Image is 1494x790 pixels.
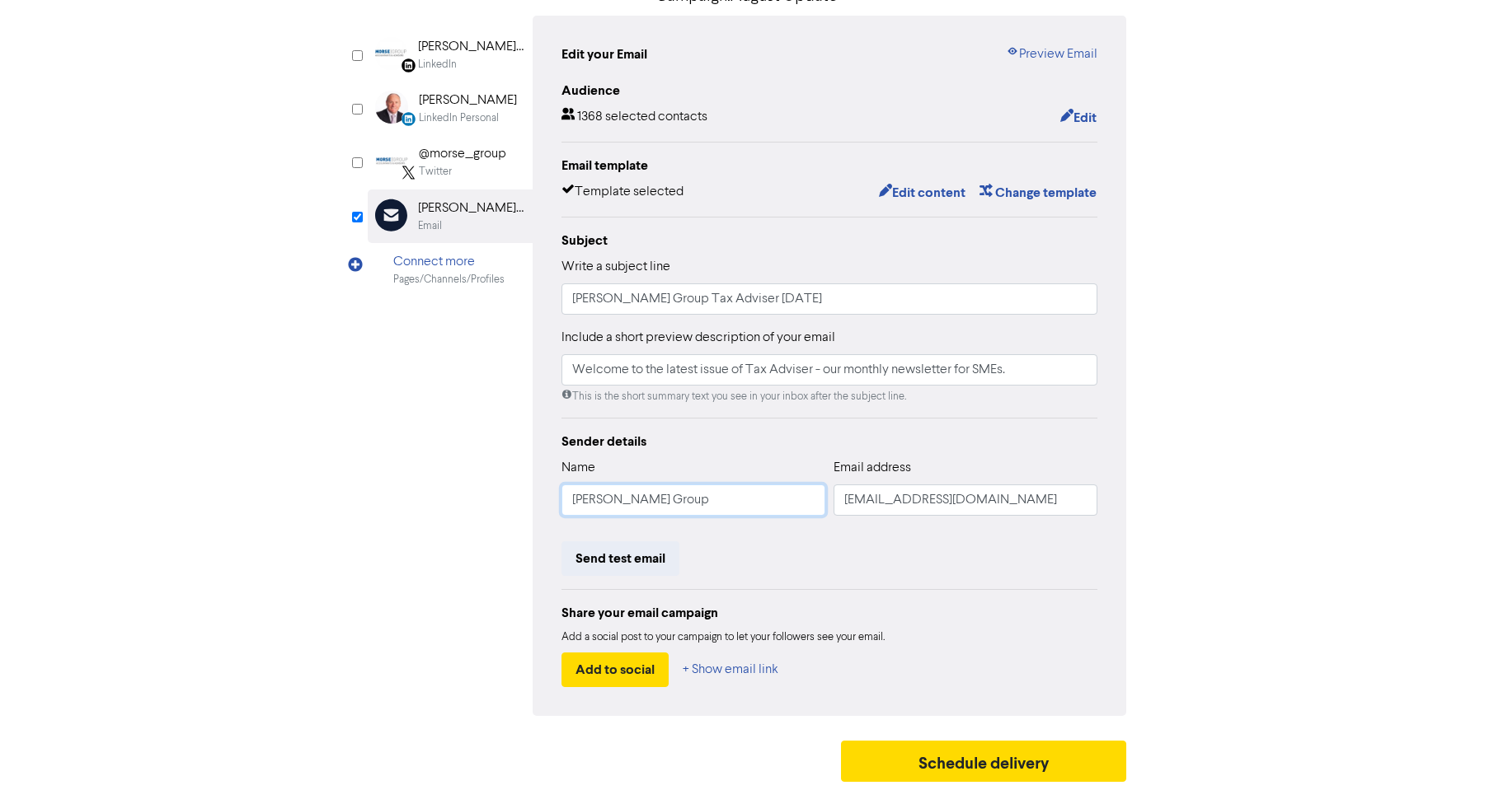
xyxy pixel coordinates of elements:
[368,135,533,189] div: Twitter@morse_groupTwitter
[561,257,670,277] label: Write a subject line
[561,629,1097,646] div: Add a social post to your campaign to let your followers see your email.
[561,603,1097,623] div: Share your email campaign
[368,82,533,135] div: LinkedinPersonal [PERSON_NAME]LinkedIn Personal
[418,199,524,218] div: [PERSON_NAME] Group
[418,57,457,72] div: LinkedIn
[561,389,1097,404] div: This is the short summary text you see in your inbox after the subject line.
[1412,711,1494,790] iframe: Chat Widget
[1006,44,1097,64] a: Preview Email
[419,110,499,126] div: LinkedIn Personal
[419,144,506,164] div: @morse_group
[375,91,408,124] img: LinkedinPersonal
[419,164,452,180] div: Twitter
[561,44,647,64] div: Edit your Email
[368,28,533,82] div: Linkedin [PERSON_NAME] GroupLinkedIn
[393,272,505,287] div: Pages/Channels/Profiles
[682,652,779,687] button: + Show email link
[841,741,1126,782] button: Schedule delivery
[375,37,407,70] img: Linkedin
[418,37,524,57] div: [PERSON_NAME] Group
[878,182,966,203] button: Edit content
[561,156,1097,175] div: Email template
[561,107,707,129] div: 1368 selected contacts
[368,189,533,243] div: [PERSON_NAME] GroupEmail
[375,144,408,177] img: Twitter
[368,243,533,297] div: Connect morePages/Channels/Profiles
[1059,107,1097,129] button: Edit
[561,81,1097,101] div: Audience
[561,541,679,576] button: Send test email
[561,652,669,687] button: Add to social
[834,458,911,478] label: Email address
[561,328,835,348] label: Include a short preview description of your email
[561,432,1097,451] div: Sender details
[419,91,517,110] div: [PERSON_NAME]
[561,458,595,478] label: Name
[393,252,505,272] div: Connect more
[979,182,1097,203] button: Change template
[561,231,1097,250] div: Subject
[561,182,684,203] div: Template selected
[418,218,442,234] div: Email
